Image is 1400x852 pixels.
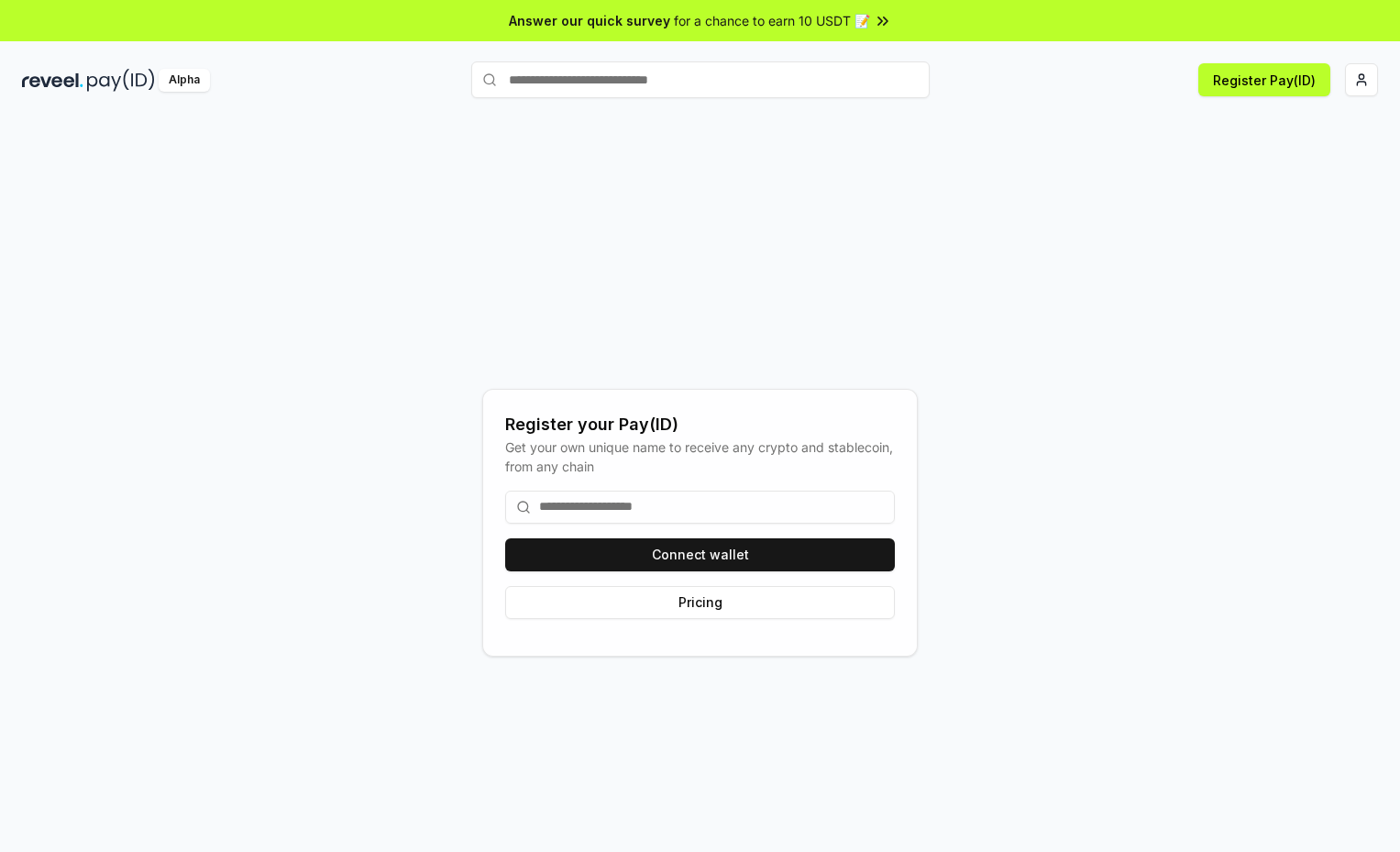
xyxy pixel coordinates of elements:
[159,69,210,92] div: Alpha
[505,538,895,571] button: Connect wallet
[505,412,895,437] div: Register your Pay(ID)
[87,69,155,92] img: pay_id
[509,11,670,30] span: Answer our quick survey
[505,437,895,476] div: Get your own unique name to receive any crypto and stablecoin, from any chain
[674,11,870,30] span: for a chance to earn 10 USDT 📝
[22,69,83,92] img: reveel_dark
[505,586,895,619] button: Pricing
[1198,63,1330,96] button: Register Pay(ID)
